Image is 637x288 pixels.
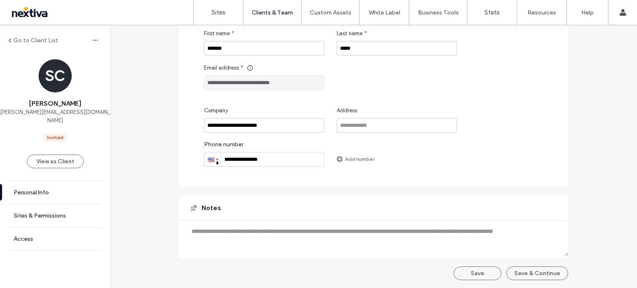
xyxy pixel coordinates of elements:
label: Business Tools [418,9,459,16]
span: First name [204,29,230,38]
span: Email address [204,64,239,72]
label: Help [581,9,594,16]
label: White Label [369,9,400,16]
span: Last name [337,29,362,38]
label: Sites & Permissions [14,212,66,219]
input: Company [204,118,324,133]
div: SC [39,59,72,92]
label: Custom Assets [310,9,351,16]
span: Company [204,106,228,115]
label: Resources [528,9,556,16]
label: Phone number [204,141,324,152]
label: Add number [345,152,374,166]
span: Help [19,6,36,13]
span: Address [337,106,357,115]
input: Last name [337,41,457,56]
label: Clients & Team [252,9,293,16]
label: Sites [212,9,226,16]
label: Personal Info [14,189,49,196]
span: Notes [202,203,221,213]
div: Invited [47,134,63,141]
input: Address [337,118,457,133]
button: Save & Continue [506,266,568,280]
input: Email address [204,75,324,90]
label: Access [14,235,33,242]
button: Save [454,266,501,280]
label: Stats [484,9,500,16]
div: United States: + 1 [204,152,220,166]
button: View as Client [27,155,84,168]
span: [PERSON_NAME] [29,99,81,108]
input: First name [204,41,324,56]
label: Go to Client List [13,37,58,44]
